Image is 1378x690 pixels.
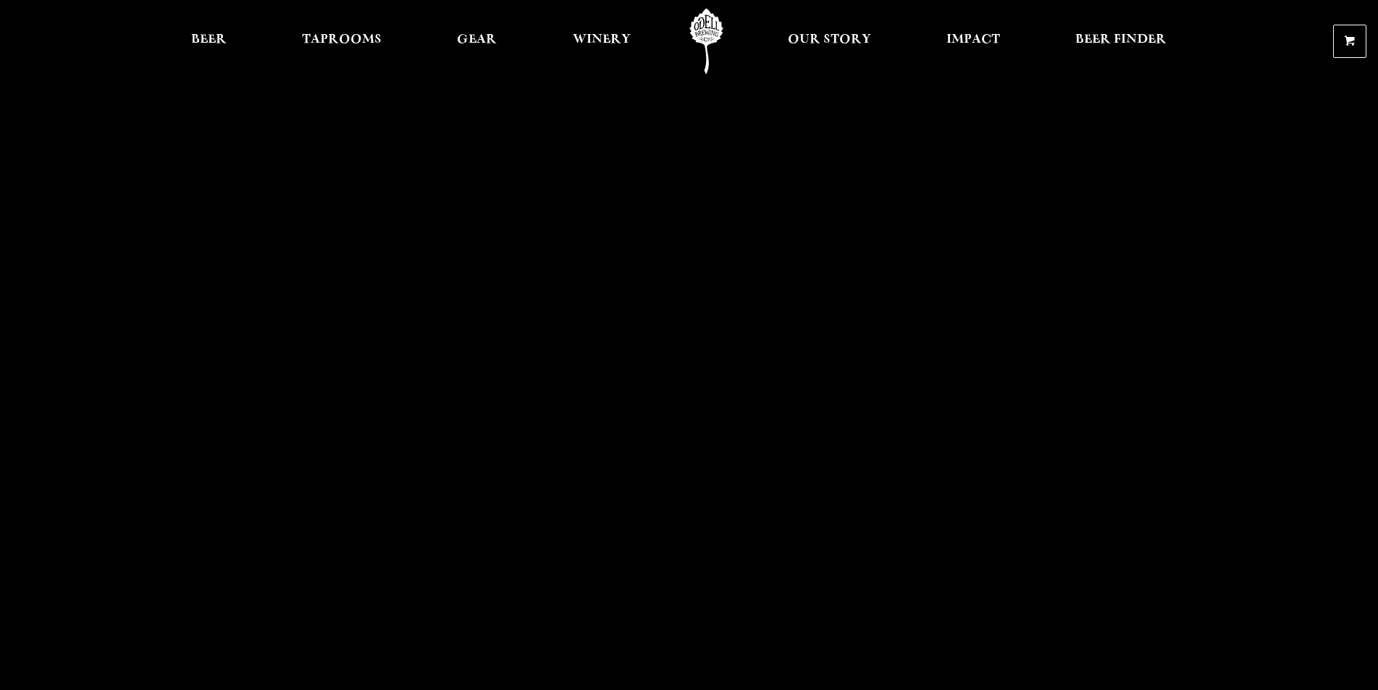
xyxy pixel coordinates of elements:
[191,34,227,46] span: Beer
[1075,34,1167,46] span: Beer Finder
[573,34,631,46] span: Winery
[302,34,382,46] span: Taprooms
[788,34,871,46] span: Our Story
[182,9,236,74] a: Beer
[563,9,640,74] a: Winery
[778,9,881,74] a: Our Story
[937,9,1009,74] a: Impact
[448,9,506,74] a: Gear
[457,34,497,46] span: Gear
[1066,9,1176,74] a: Beer Finder
[679,9,734,74] a: Odell Home
[293,9,391,74] a: Taprooms
[946,34,1000,46] span: Impact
